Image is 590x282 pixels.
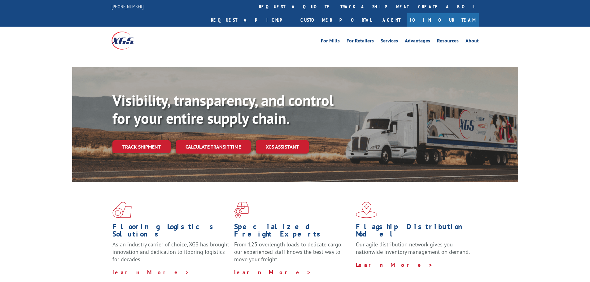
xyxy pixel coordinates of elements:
[321,38,340,45] a: For Mills
[234,223,351,241] h1: Specialized Freight Experts
[376,13,407,27] a: Agent
[407,13,479,27] a: Join Our Team
[356,241,470,255] span: Our agile distribution network gives you nationwide inventory management on demand.
[234,269,311,276] a: Learn More >
[347,38,374,45] a: For Retailers
[356,261,433,268] a: Learn More >
[356,202,377,218] img: xgs-icon-flagship-distribution-model-red
[381,38,398,45] a: Services
[112,223,229,241] h1: Flooring Logistics Solutions
[234,241,351,268] p: From 123 overlength loads to delicate cargo, our experienced staff knows the best way to move you...
[112,202,132,218] img: xgs-icon-total-supply-chain-intelligence-red
[112,241,229,263] span: As an industry carrier of choice, XGS has brought innovation and dedication to flooring logistics...
[112,140,171,153] a: Track shipment
[234,202,249,218] img: xgs-icon-focused-on-flooring-red
[256,140,309,154] a: XGS ASSISTANT
[437,38,459,45] a: Resources
[111,3,144,10] a: [PHONE_NUMBER]
[296,13,376,27] a: Customer Portal
[112,91,334,128] b: Visibility, transparency, and control for your entire supply chain.
[356,223,473,241] h1: Flagship Distribution Model
[112,269,190,276] a: Learn More >
[465,38,479,45] a: About
[206,13,296,27] a: Request a pickup
[176,140,251,154] a: Calculate transit time
[405,38,430,45] a: Advantages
